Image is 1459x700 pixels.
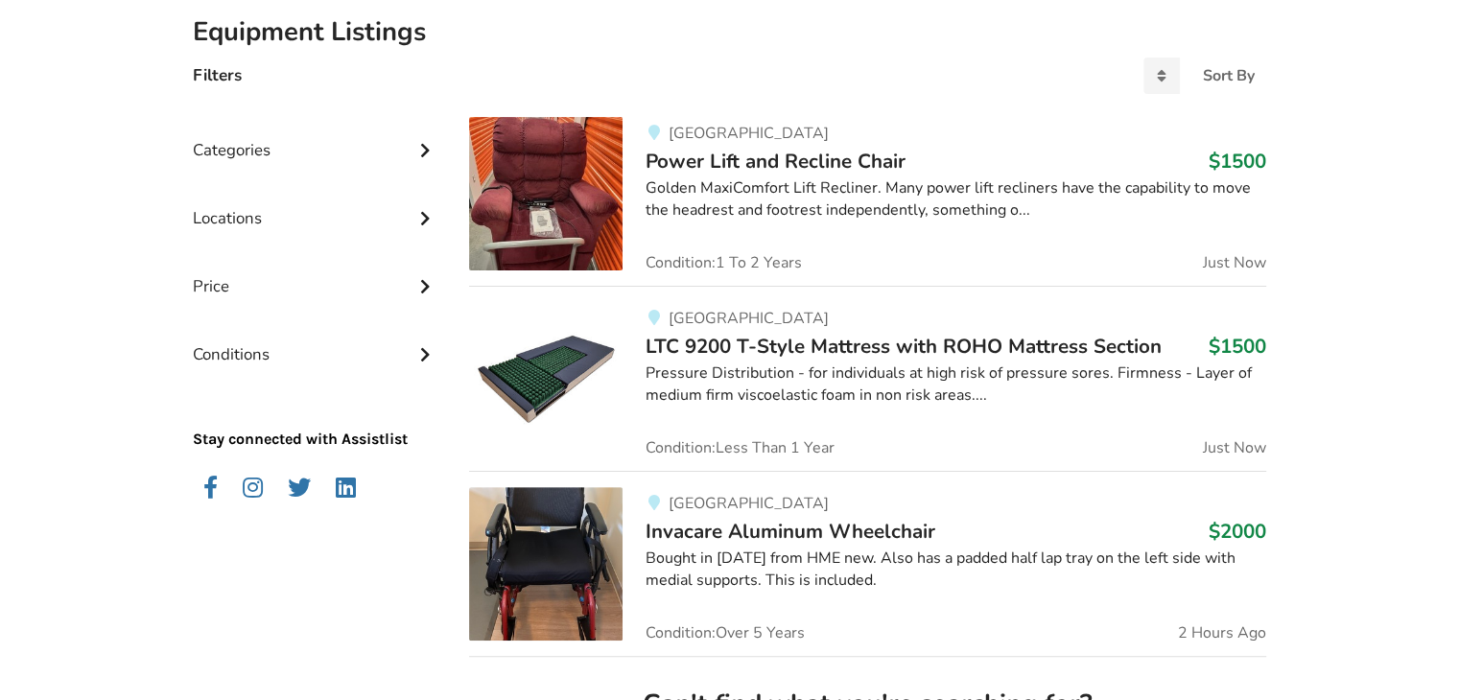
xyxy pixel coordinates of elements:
span: Power Lift and Recline Chair [646,148,906,175]
span: Just Now [1203,440,1266,455]
span: Condition: Less Than 1 Year [646,440,835,455]
span: Condition: Over 5 Years [646,625,805,641]
span: 2 Hours Ago [1178,625,1266,641]
span: [GEOGRAPHIC_DATA] [668,308,828,329]
span: Just Now [1203,255,1266,270]
div: Locations [193,170,438,238]
img: bedroom equipment-ltc 9200 t-style mattress with roho mattress section [469,302,623,455]
span: Condition: 1 To 2 Years [646,255,802,270]
h3: $1500 [1209,149,1266,174]
h3: $2000 [1209,519,1266,544]
a: bedroom equipment-ltc 9200 t-style mattress with roho mattress section[GEOGRAPHIC_DATA]LTC 9200 T... [469,286,1266,471]
div: Sort By [1203,68,1255,83]
span: LTC 9200 T-Style Mattress with ROHO Mattress Section [646,333,1162,360]
img: mobility-invacare aluminum wheelchair [469,487,623,641]
div: Conditions [193,306,438,374]
span: [GEOGRAPHIC_DATA] [668,123,828,144]
div: Price [193,238,438,306]
a: mobility-invacare aluminum wheelchair[GEOGRAPHIC_DATA]Invacare Aluminum Wheelchair$2000Bought in ... [469,471,1266,656]
h4: Filters [193,64,242,86]
h3: $1500 [1209,334,1266,359]
div: Bought in [DATE] from HME new. Also has a padded half lap tray on the left side with medial suppo... [646,548,1266,592]
p: Stay connected with Assistlist [193,375,438,451]
div: Pressure Distribution - for individuals at high risk of pressure sores. Firmness - Layer of mediu... [646,362,1266,407]
span: Invacare Aluminum Wheelchair [646,518,935,545]
div: Categories [193,102,438,170]
div: Golden MaxiComfort Lift Recliner. Many power lift recliners have the capability to move the headr... [646,177,1266,222]
a: pediatric equipment-power lift and recline chair[GEOGRAPHIC_DATA]Power Lift and Recline Chair$150... [469,117,1266,286]
h2: Equipment Listings [193,15,1266,49]
span: [GEOGRAPHIC_DATA] [668,493,828,514]
img: pediatric equipment-power lift and recline chair [469,117,623,270]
